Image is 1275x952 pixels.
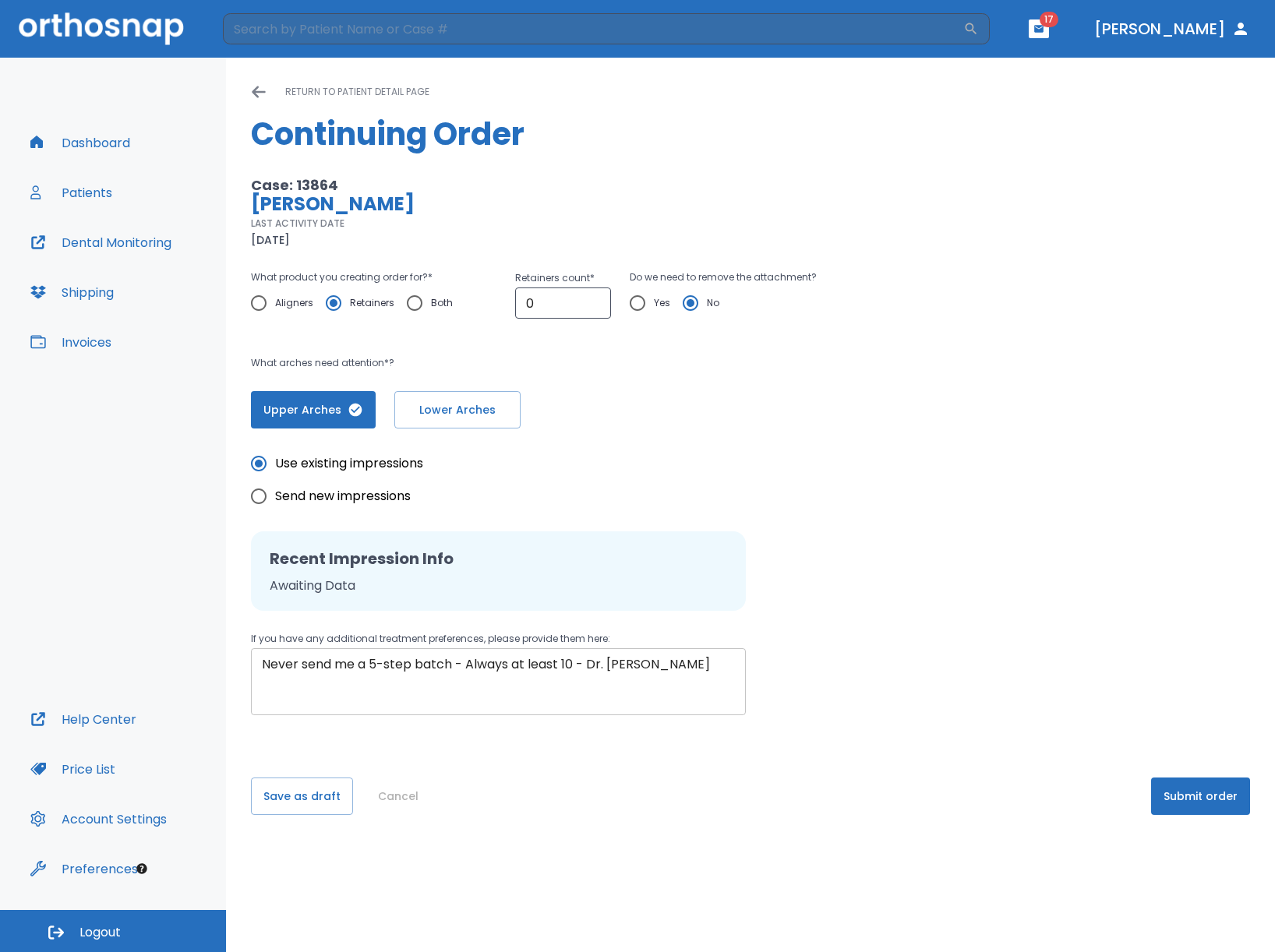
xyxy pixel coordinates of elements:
p: Do we need to remove the attachment? [630,268,817,287]
button: Cancel [372,777,425,815]
span: Yes [654,294,670,312]
p: What product you creating order for? * [251,268,465,287]
h2: Recent Impression Info [270,547,727,570]
textarea: Never send me a 5-step batch - Always at least 10 - Dr. [PERSON_NAME] [262,655,735,709]
button: Preferences [21,850,147,887]
span: Retainers [350,294,394,312]
img: Orthosnap [19,12,184,44]
span: Aligners [275,294,313,312]
span: Upper Arches [267,402,360,418]
button: Price List [21,750,125,788]
button: Lower Arches [394,391,521,428]
p: If you have any additional treatment preferences, please provide them here: [251,629,746,648]
p: What arches need attention*? [251,354,834,372]
button: Submit order [1151,777,1250,815]
button: Account Settings [21,800,176,837]
button: Shipping [21,273,123,311]
button: Save as draft [251,777,353,815]
button: Help Center [21,700,146,738]
span: Both [431,294,453,312]
p: return to patient detail page [285,83,429,101]
button: Dashboard [21,124,140,161]
span: Lower Arches [411,402,504,418]
button: Patients [21,174,122,211]
p: LAST ACTIVITY DATE [251,217,344,231]
h1: Continuing Order [251,111,1250,157]
p: [PERSON_NAME] [251,195,834,213]
span: Logout [79,924,121,941]
div: Tooltip anchor [135,862,149,876]
span: No [707,294,719,312]
input: Search by Patient Name or Case # [223,13,963,44]
span: Send new impressions [275,487,411,506]
button: Invoices [21,323,121,361]
p: Case: 13864 [251,176,834,195]
span: 17 [1040,12,1058,27]
span: Use existing impressions [275,454,423,473]
button: Upper Arches [251,391,376,428]
p: Awaiting Data [270,576,727,595]
button: [PERSON_NAME] [1088,15,1256,43]
p: [DATE] [251,231,290,249]
button: Dental Monitoring [21,224,181,261]
p: Retainers count * [515,269,611,287]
